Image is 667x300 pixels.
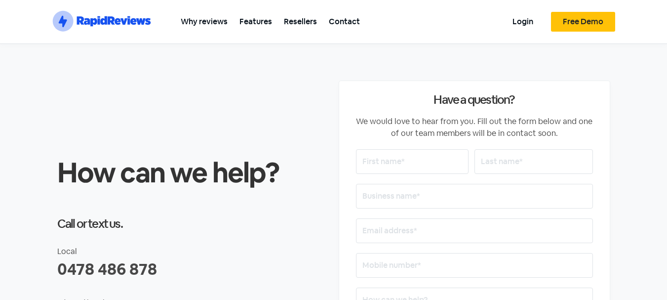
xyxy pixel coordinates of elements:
[356,184,593,209] input: Business name*
[323,10,366,33] a: Contact
[474,149,593,174] input: Last name*
[57,159,329,186] h2: How can we help?
[563,18,603,26] span: Free Demo
[234,10,278,33] a: Features
[356,116,593,139] div: We would love to hear from you. Fill out the form below and one of our team members will be in co...
[278,10,323,33] a: Resellers
[356,253,593,278] input: Mobile number*
[57,218,329,230] h2: Call or text us.
[356,149,469,174] input: First name*
[57,246,329,257] div: Local
[356,94,593,106] h2: Have a question?
[507,10,539,33] a: Login
[551,12,615,32] a: Free Demo
[175,10,234,33] a: Why reviews
[57,257,329,281] div: 0478 486 878
[356,218,593,243] input: Email address*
